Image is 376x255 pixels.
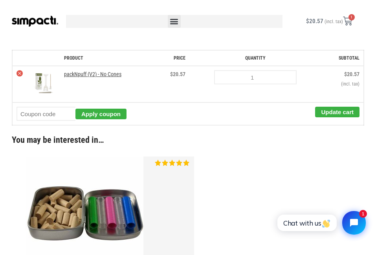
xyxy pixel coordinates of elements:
input: Product quantity [214,70,297,84]
small: (incl. tax) [325,80,359,87]
th: Subtotal [321,50,364,66]
th: Price [156,50,189,66]
bdi: 20.57 [306,18,323,25]
small: (incl. tax) [325,19,343,24]
bdi: 20.57 [170,71,185,77]
a: Remove packNpuff (V2) - No Cones from cart [17,70,23,76]
button: Apply coupon [75,109,127,119]
h2: You may be interested in… [12,133,364,146]
iframe: Tidio Chat [269,204,372,241]
span: 1 [348,14,355,20]
a: packNpuff (V2) - No Cones [64,71,121,77]
span: $ [306,18,309,25]
img: packNpuff (V2) - No Cones [31,70,56,96]
div: Rated 5.00 out of 5 [155,160,190,166]
span: $ [170,71,173,77]
span: $ [344,71,347,77]
div: Menu Toggle [168,15,181,28]
span: Rated out of 5 [155,160,190,166]
th: Product [60,50,156,66]
bdi: 20.57 [344,71,359,77]
th: Quantity [189,50,321,66]
button: Update cart [315,107,359,117]
input: Coupon code [17,107,75,121]
a: $20.57 (incl. tax) 1 [297,12,362,31]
